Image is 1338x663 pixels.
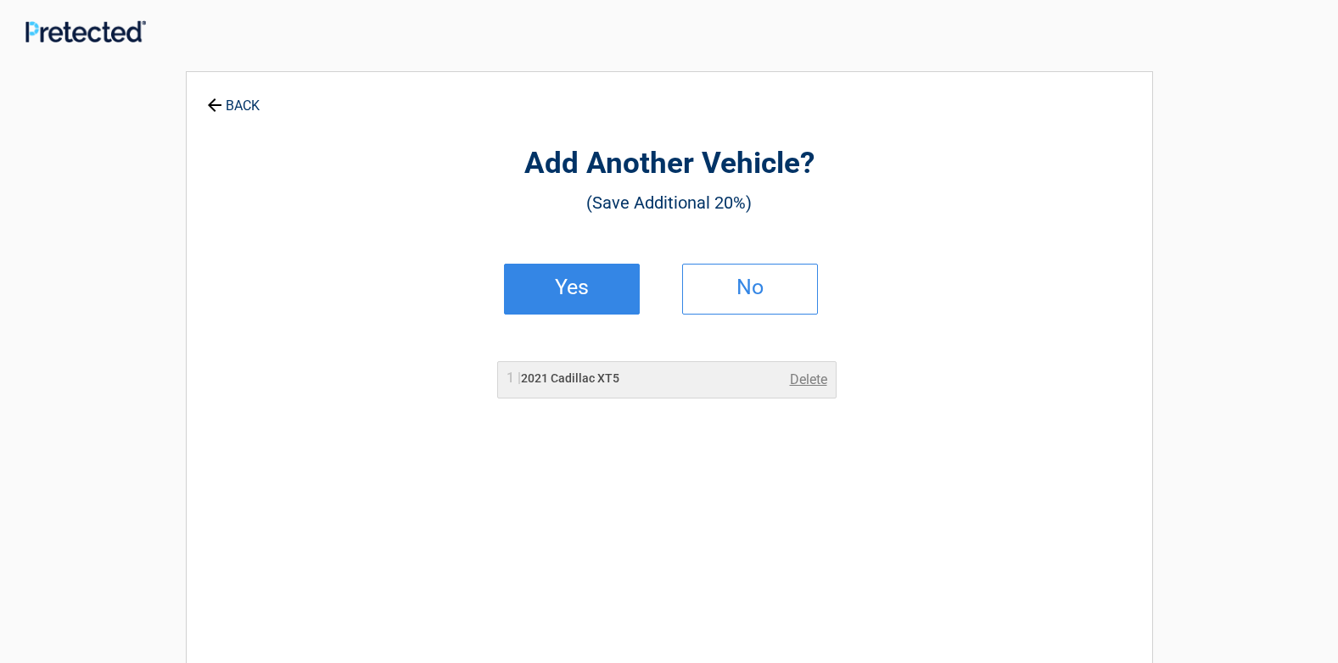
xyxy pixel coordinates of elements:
[280,144,1059,184] h2: Add Another Vehicle?
[700,281,800,293] h2: No
[522,281,622,293] h2: Yes
[790,370,827,390] a: Delete
[280,188,1059,217] h3: (Save Additional 20%)
[25,20,146,42] img: Main Logo
[204,83,263,113] a: BACK
[507,370,521,386] span: 1 |
[507,370,619,387] h2: 2021 Cadillac XT5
